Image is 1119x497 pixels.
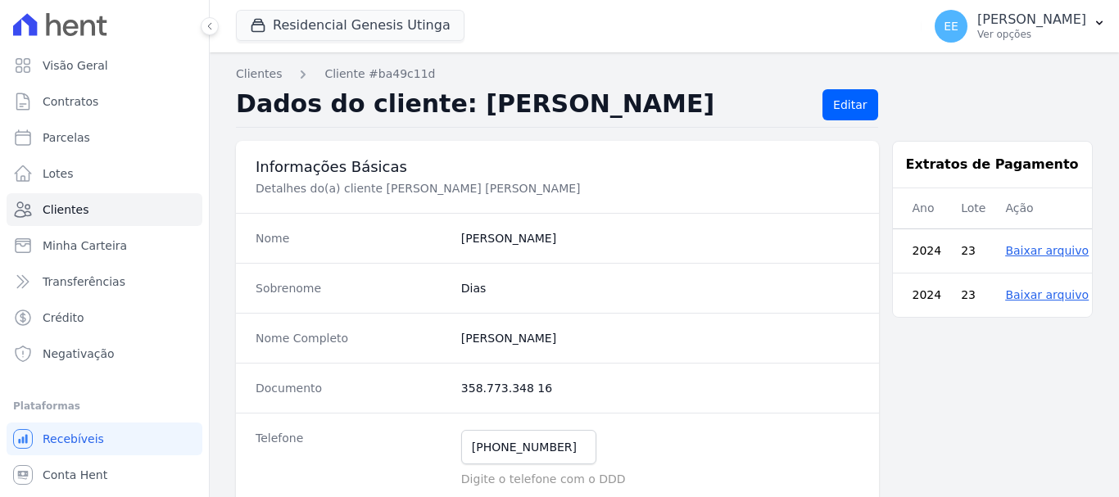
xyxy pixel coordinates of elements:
[256,430,448,487] dt: Telefone
[951,273,995,318] td: 23
[7,193,202,226] a: Clientes
[7,459,202,491] a: Conta Hent
[461,230,859,246] dd: [PERSON_NAME]
[893,188,952,229] th: Ano
[256,180,806,197] p: Detalhes do(a) cliente [PERSON_NAME] [PERSON_NAME]
[256,330,448,346] dt: Nome Completo
[7,422,202,455] a: Recebíveis
[7,337,202,370] a: Negativação
[951,188,995,229] th: Lote
[256,157,859,177] h3: Informações Básicas
[7,49,202,82] a: Visão Geral
[43,201,88,218] span: Clientes
[236,89,809,120] h2: Dados do cliente: [PERSON_NAME]
[977,11,1086,28] p: [PERSON_NAME]
[7,265,202,298] a: Transferências
[236,66,1093,83] nav: Breadcrumb
[7,121,202,154] a: Parcelas
[236,66,282,83] a: Clientes
[951,229,995,273] td: 23
[256,230,448,246] dt: Nome
[43,467,107,483] span: Conta Hent
[43,431,104,447] span: Recebíveis
[13,396,196,416] div: Plataformas
[256,280,448,296] dt: Sobrenome
[43,165,74,182] span: Lotes
[995,188,1099,229] th: Ação
[906,155,1080,174] h1: Extratos de Pagamento
[1005,244,1089,257] a: Baixar arquivo
[43,273,125,290] span: Transferências
[43,237,127,254] span: Minha Carteira
[43,129,90,146] span: Parcelas
[7,85,202,118] a: Contratos
[7,157,202,190] a: Lotes
[893,273,952,318] td: 2024
[7,229,202,262] a: Minha Carteira
[256,380,448,396] dt: Documento
[461,280,859,296] dd: Dias
[893,229,952,273] td: 2024
[922,3,1119,49] button: EE [PERSON_NAME] Ver opções
[7,301,202,334] a: Crédito
[1005,288,1089,301] a: Baixar arquivo
[977,28,1086,41] p: Ver opções
[43,93,98,110] span: Contratos
[461,330,859,346] dd: [PERSON_NAME]
[236,10,464,41] button: Residencial Genesis Utinga
[43,309,84,326] span: Crédito
[43,346,115,362] span: Negativação
[461,471,859,487] p: Digite o telefone com o DDD
[822,89,877,120] a: Editar
[944,20,958,32] span: EE
[324,66,435,83] a: Cliente #ba49c11d
[461,380,859,396] dd: 358.773.348 16
[43,57,108,74] span: Visão Geral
